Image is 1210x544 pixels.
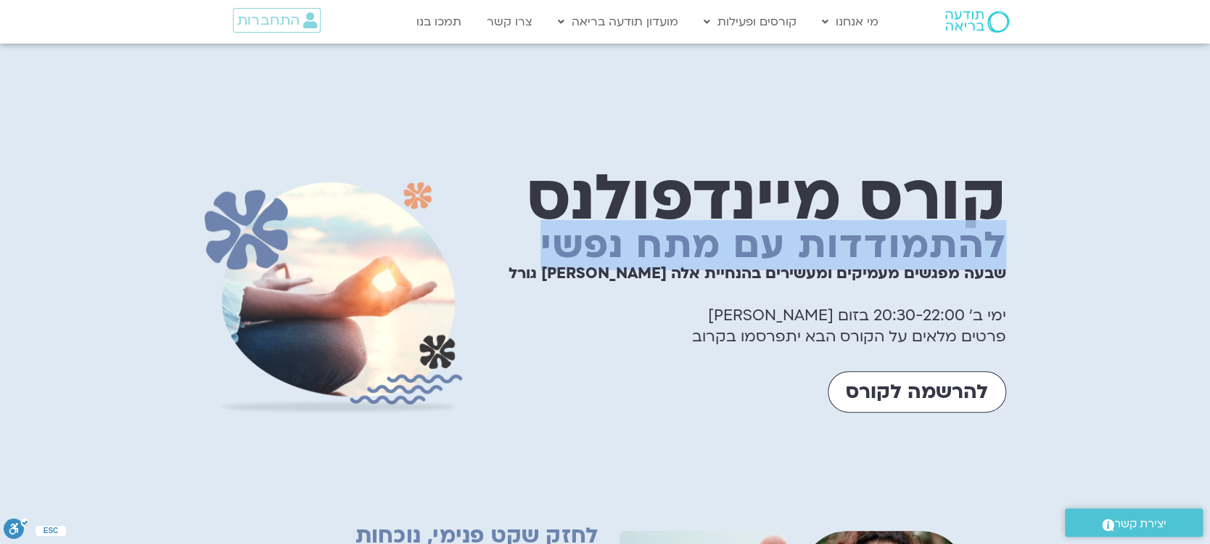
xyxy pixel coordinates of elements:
a: יצירת קשר [1065,508,1203,537]
a: צרו קשר [480,8,540,36]
a: להרשמה לקורס [828,371,1006,413]
a: תמכו בנו [409,8,469,36]
span: יצירת קשר [1114,514,1166,534]
a: מועדון תודעה בריאה [551,8,686,36]
a: מי אנחנו [815,8,886,36]
h1: ימי ב׳ 20:30-22:00 בזום [PERSON_NAME] פרטים מלאים על הקורס הבא יתפרסמו בקרוב [477,263,1006,347]
a: התחברות [233,8,321,33]
span: להרשמה לקורס [846,381,988,403]
b: שבעה מפגשים מעמיקים ומעשירים בהנחיית אלה [PERSON_NAME] גורל [509,263,1006,284]
span: התחברות [237,12,299,28]
a: קורסים ופעילות [696,8,804,36]
h1: קורס מיינדפולנס [477,186,1006,211]
h1: להתמודדות עם מתח נפשי [477,229,1006,262]
img: תודעה בריאה [945,11,1009,33]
